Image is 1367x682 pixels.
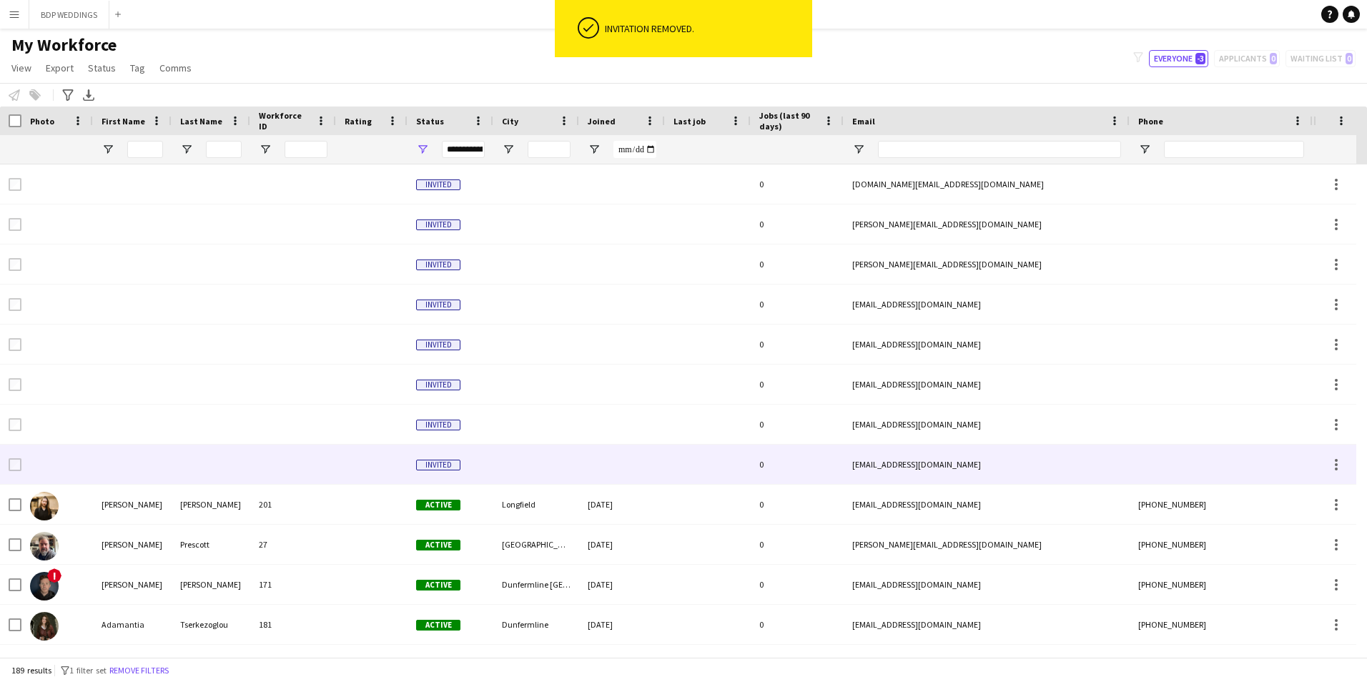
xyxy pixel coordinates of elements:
[9,298,21,311] input: Row Selection is disabled for this row (unchecked)
[579,605,665,644] div: [DATE]
[502,143,515,156] button: Open Filter Menu
[9,178,21,191] input: Row Selection is disabled for this row (unchecked)
[102,116,145,127] span: First Name
[579,565,665,604] div: [DATE]
[6,59,37,77] a: View
[844,285,1130,324] div: [EMAIL_ADDRESS][DOMAIN_NAME]
[751,605,844,644] div: 0
[493,485,579,524] div: Longfield
[9,258,21,271] input: Row Selection is disabled for this row (unchecked)
[844,525,1130,564] div: [PERSON_NAME][EMAIL_ADDRESS][DOMAIN_NAME]
[180,143,193,156] button: Open Filter Menu
[416,460,460,470] span: Invited
[493,565,579,604] div: Dunfermline [GEOGRAPHIC_DATA][PERSON_NAME], [GEOGRAPHIC_DATA]
[528,141,571,158] input: City Filter Input
[259,143,272,156] button: Open Filter Menu
[127,141,163,158] input: First Name Filter Input
[172,565,250,604] div: [PERSON_NAME]
[416,540,460,550] span: Active
[69,665,107,676] span: 1 filter set
[579,525,665,564] div: [DATE]
[751,445,844,484] div: 0
[1130,565,1313,604] div: [PHONE_NUMBER]
[751,244,844,284] div: 0
[250,485,336,524] div: 201
[9,338,21,351] input: Row Selection is disabled for this row (unchecked)
[844,405,1130,444] div: [EMAIL_ADDRESS][DOMAIN_NAME]
[259,110,310,132] span: Workforce ID
[9,378,21,391] input: Row Selection is disabled for this row (unchecked)
[345,116,372,127] span: Rating
[751,164,844,204] div: 0
[82,59,122,77] a: Status
[852,143,865,156] button: Open Filter Menu
[172,485,250,524] div: [PERSON_NAME]
[9,458,21,471] input: Row Selection is disabled for this row (unchecked)
[30,612,59,641] img: Adamantia Tserkezoglou
[605,22,806,35] div: Invitation removed.
[493,605,579,644] div: Dunfermline
[1130,525,1313,564] div: [PHONE_NUMBER]
[124,59,151,77] a: Tag
[9,218,21,231] input: Row Selection is disabled for this row (unchecked)
[416,179,460,190] span: Invited
[416,620,460,631] span: Active
[493,525,579,564] div: [GEOGRAPHIC_DATA]
[285,141,327,158] input: Workforce ID Filter Input
[1130,485,1313,524] div: [PHONE_NUMBER]
[93,565,172,604] div: [PERSON_NAME]
[80,87,97,104] app-action-btn: Export XLSX
[613,141,656,158] input: Joined Filter Input
[844,325,1130,364] div: [EMAIL_ADDRESS][DOMAIN_NAME]
[416,116,444,127] span: Status
[844,204,1130,244] div: [PERSON_NAME][EMAIL_ADDRESS][DOMAIN_NAME]
[1138,143,1151,156] button: Open Filter Menu
[751,565,844,604] div: 0
[47,568,61,583] span: !
[751,325,844,364] div: 0
[751,525,844,564] div: 0
[40,59,79,77] a: Export
[844,244,1130,284] div: [PERSON_NAME][EMAIL_ADDRESS][DOMAIN_NAME]
[93,605,172,644] div: Adamantia
[416,340,460,350] span: Invited
[416,580,460,590] span: Active
[9,418,21,431] input: Row Selection is disabled for this row (unchecked)
[93,485,172,524] div: [PERSON_NAME]
[751,485,844,524] div: 0
[844,605,1130,644] div: [EMAIL_ADDRESS][DOMAIN_NAME]
[878,141,1121,158] input: Email Filter Input
[844,164,1130,204] div: [DOMAIN_NAME][EMAIL_ADDRESS][DOMAIN_NAME]
[416,143,429,156] button: Open Filter Menu
[844,485,1130,524] div: [EMAIL_ADDRESS][DOMAIN_NAME]
[416,500,460,510] span: Active
[30,492,59,520] img: Adam Harvey
[416,260,460,270] span: Invited
[88,61,116,74] span: Status
[1195,53,1205,64] span: -3
[30,116,54,127] span: Photo
[673,116,706,127] span: Last job
[46,61,74,74] span: Export
[180,116,222,127] span: Last Name
[588,143,601,156] button: Open Filter Menu
[130,61,145,74] span: Tag
[588,116,616,127] span: Joined
[29,1,109,29] button: BDP WEDDINGS
[1138,116,1163,127] span: Phone
[416,219,460,230] span: Invited
[751,405,844,444] div: 0
[11,34,117,56] span: My Workforce
[206,141,242,158] input: Last Name Filter Input
[11,61,31,74] span: View
[59,87,77,104] app-action-btn: Advanced filters
[759,110,818,132] span: Jobs (last 90 days)
[751,204,844,244] div: 0
[1164,141,1304,158] input: Phone Filter Input
[172,525,250,564] div: Prescott
[154,59,197,77] a: Comms
[844,565,1130,604] div: [EMAIL_ADDRESS][DOMAIN_NAME]
[102,143,114,156] button: Open Filter Menu
[579,485,665,524] div: [DATE]
[416,300,460,310] span: Invited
